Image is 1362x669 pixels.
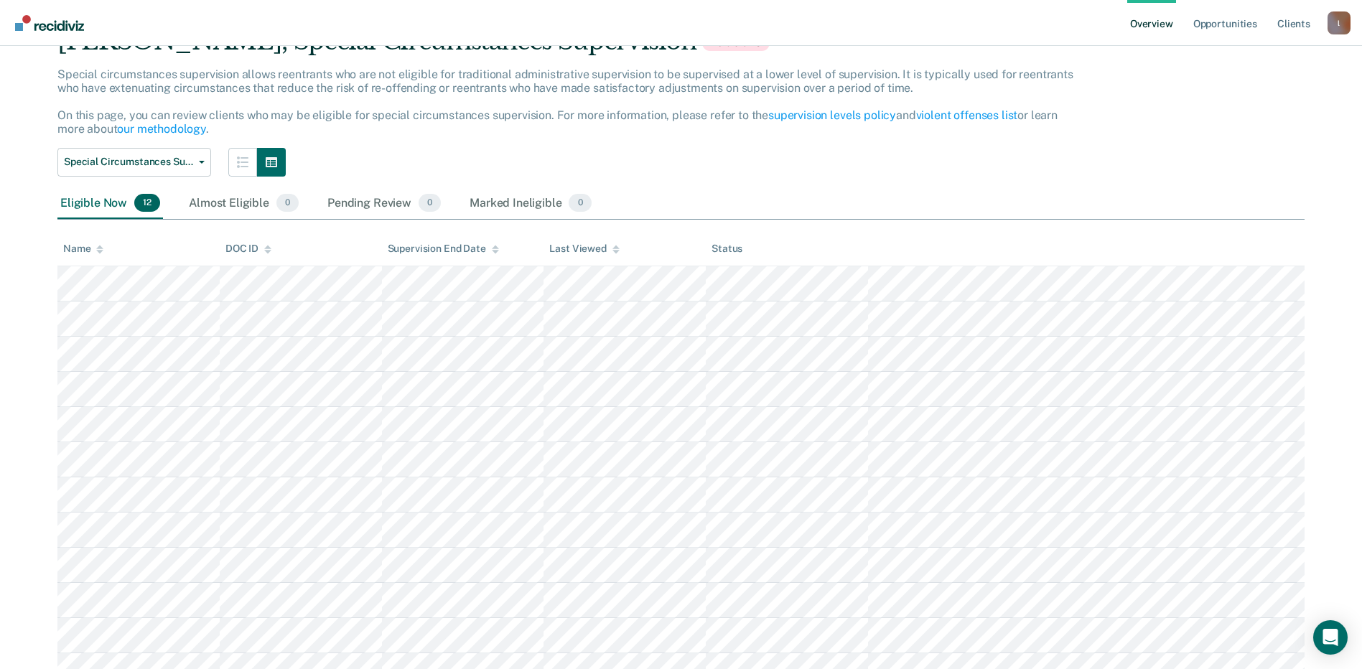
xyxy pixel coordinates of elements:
[57,27,1079,67] div: [PERSON_NAME], Special Circumstances Supervision
[15,15,84,31] img: Recidiviz
[186,188,302,220] div: Almost Eligible
[419,194,441,212] span: 0
[768,108,896,122] a: supervision levels policy
[117,122,206,136] a: our methodology
[63,243,103,255] div: Name
[1313,620,1348,655] div: Open Intercom Messenger
[276,194,299,212] span: 0
[388,243,499,255] div: Supervision End Date
[569,194,591,212] span: 0
[325,188,444,220] div: Pending Review
[64,156,193,168] span: Special Circumstances Supervision
[467,188,594,220] div: Marked Ineligible
[225,243,271,255] div: DOC ID
[57,188,163,220] div: Eligible Now
[549,243,619,255] div: Last Viewed
[1328,11,1351,34] div: l
[57,67,1073,136] p: Special circumstances supervision allows reentrants who are not eligible for traditional administ...
[1328,11,1351,34] button: Profile dropdown button
[916,108,1018,122] a: violent offenses list
[712,243,742,255] div: Status
[134,194,160,212] span: 12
